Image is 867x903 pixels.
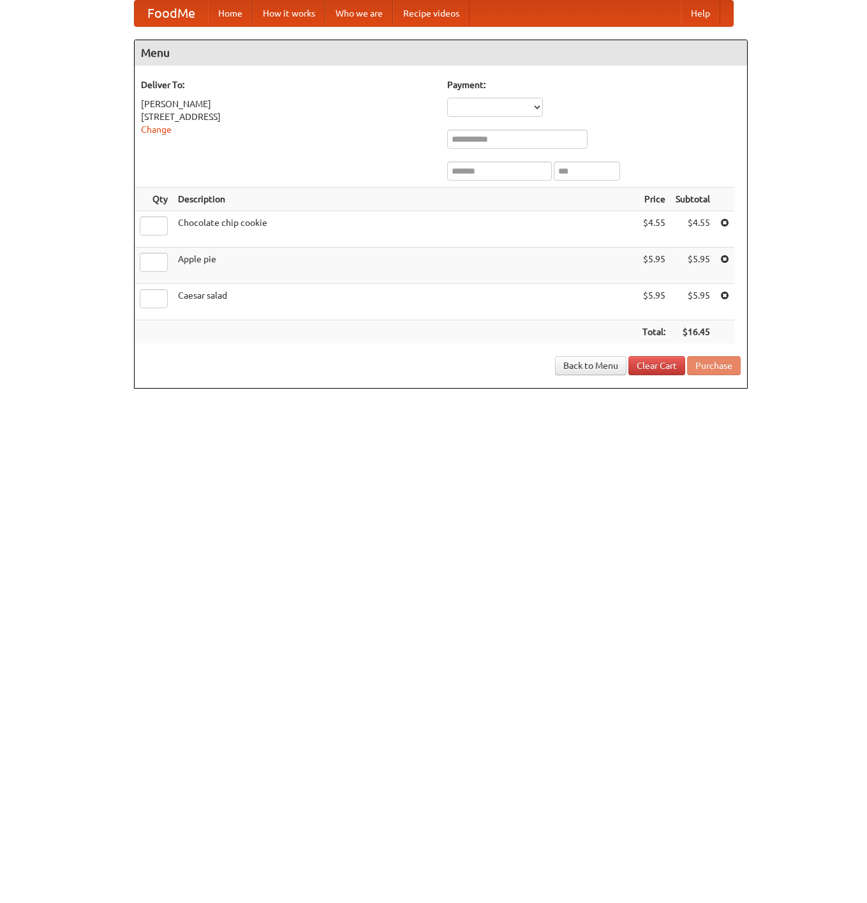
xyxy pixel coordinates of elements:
[173,188,637,211] th: Description
[325,1,393,26] a: Who we are
[555,356,626,375] a: Back to Menu
[687,356,741,375] button: Purchase
[253,1,325,26] a: How it works
[141,124,172,135] a: Change
[135,188,173,211] th: Qty
[671,188,715,211] th: Subtotal
[671,320,715,344] th: $16.45
[671,248,715,284] td: $5.95
[637,320,671,344] th: Total:
[173,284,637,320] td: Caesar salad
[447,78,741,91] h5: Payment:
[393,1,470,26] a: Recipe videos
[637,188,671,211] th: Price
[637,211,671,248] td: $4.55
[671,211,715,248] td: $4.55
[141,78,434,91] h5: Deliver To:
[628,356,685,375] a: Clear Cart
[141,98,434,110] div: [PERSON_NAME]
[637,284,671,320] td: $5.95
[681,1,720,26] a: Help
[637,248,671,284] td: $5.95
[173,248,637,284] td: Apple pie
[141,110,434,123] div: [STREET_ADDRESS]
[671,284,715,320] td: $5.95
[135,40,747,66] h4: Menu
[208,1,253,26] a: Home
[173,211,637,248] td: Chocolate chip cookie
[135,1,208,26] a: FoodMe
